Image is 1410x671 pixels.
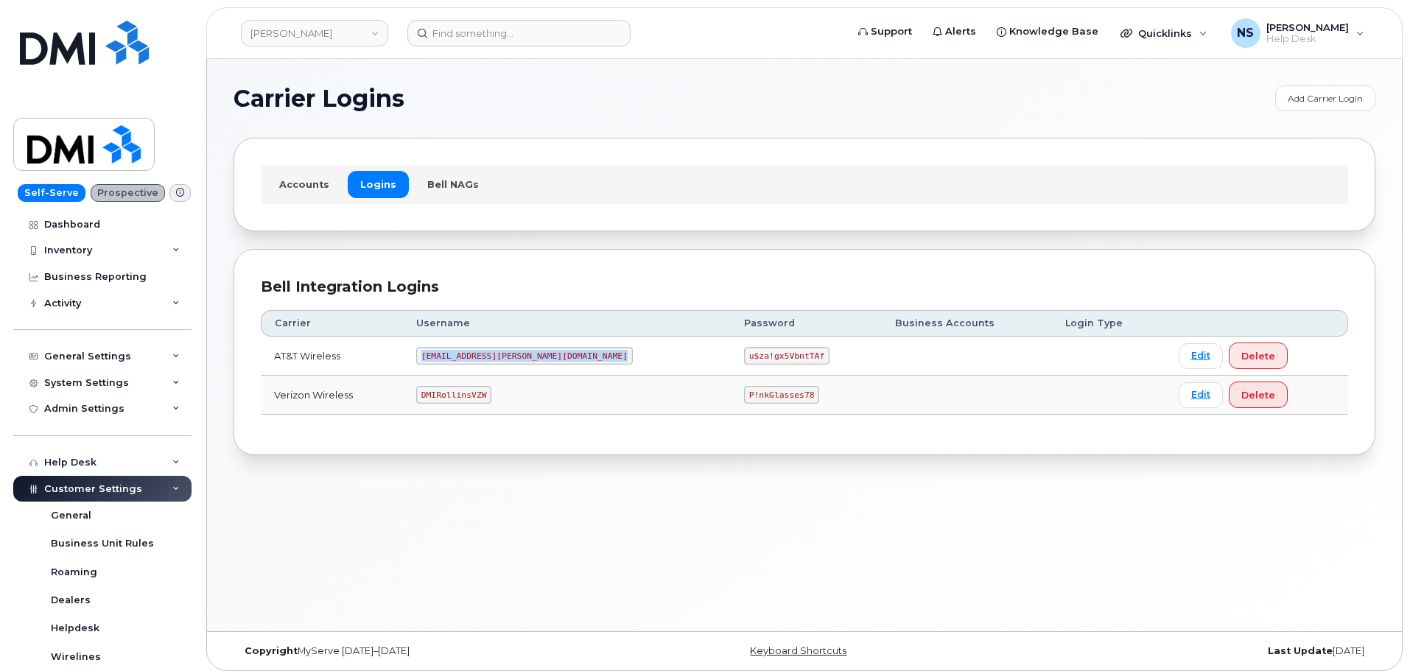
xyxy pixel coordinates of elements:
[882,310,1052,337] th: Business Accounts
[1229,382,1288,408] button: Delete
[731,310,882,337] th: Password
[1052,310,1165,337] th: Login Type
[1229,342,1288,369] button: Delete
[1275,85,1375,111] a: Add Carrier Login
[245,645,298,656] strong: Copyright
[1179,382,1223,408] a: Edit
[403,310,731,337] th: Username
[415,171,491,197] a: Bell NAGs
[750,645,846,656] a: Keyboard Shortcuts
[261,276,1348,298] div: Bell Integration Logins
[1241,388,1275,402] span: Delete
[234,645,614,657] div: MyServe [DATE]–[DATE]
[261,337,403,376] td: AT&T Wireless
[1241,349,1275,363] span: Delete
[261,310,403,337] th: Carrier
[261,376,403,415] td: Verizon Wireless
[267,171,342,197] a: Accounts
[348,171,409,197] a: Logins
[416,386,491,404] code: DMIRollinsVZW
[744,386,819,404] code: P!nkGlasses78
[744,347,829,365] code: u$za!gx5VbntTAf
[416,347,633,365] code: [EMAIL_ADDRESS][PERSON_NAME][DOMAIN_NAME]
[995,645,1375,657] div: [DATE]
[1268,645,1333,656] strong: Last Update
[1179,343,1223,369] a: Edit
[234,88,404,110] span: Carrier Logins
